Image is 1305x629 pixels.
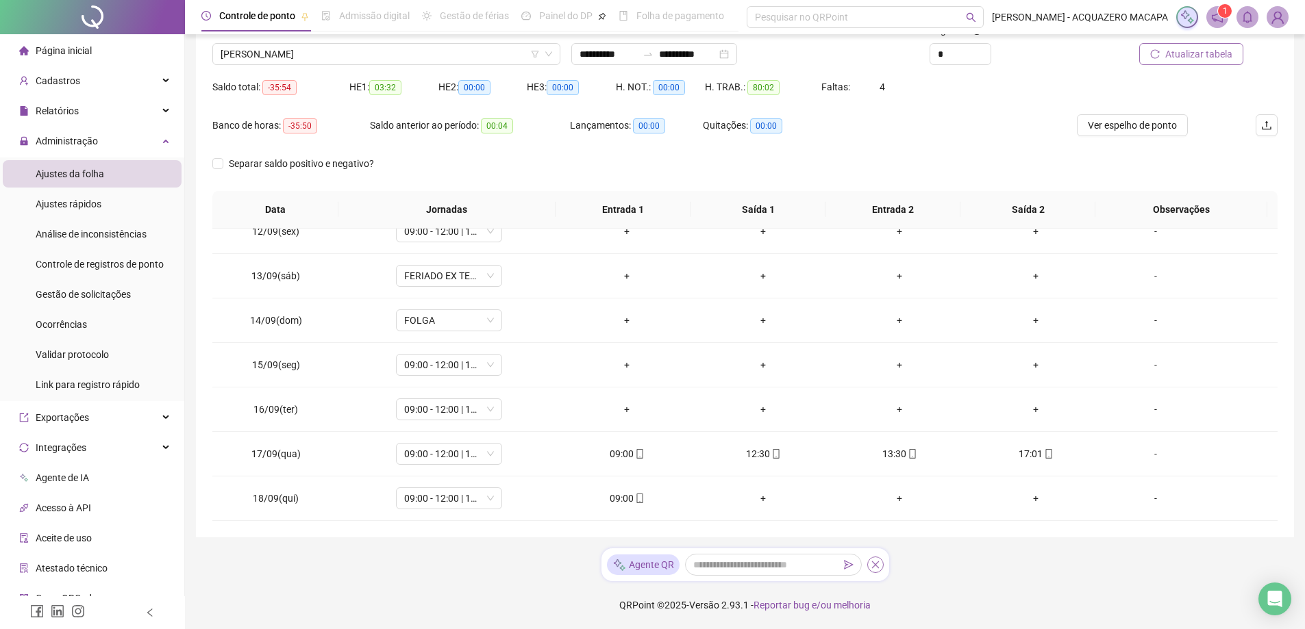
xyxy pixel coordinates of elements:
span: 16/09(ter) [253,404,298,415]
span: user-add [19,76,29,86]
div: + [706,402,821,417]
th: Entrada 2 [825,191,960,229]
span: Administração [36,136,98,146]
th: Entrada 1 [556,191,691,229]
span: 09:00 - 12:00 | 13:00 - 18:00 [404,399,494,420]
div: + [706,491,821,506]
div: HE 3: [527,79,616,95]
div: + [843,491,957,506]
span: sync [19,443,29,452]
span: 00:00 [633,118,665,133]
span: solution [19,563,29,573]
span: Gestão de férias [440,10,509,21]
div: + [706,224,821,239]
div: HE 2: [438,79,527,95]
span: 1 [1223,6,1228,16]
div: + [979,491,1093,506]
span: PATRICIK DOS SANTOS MONTEIRO [221,44,552,64]
div: + [570,224,684,239]
div: 17:01 [979,446,1093,461]
span: Link para registro rápido [36,379,140,390]
span: Integrações [36,442,86,453]
div: + [843,313,957,328]
div: + [570,268,684,283]
div: Saldo total: [212,79,349,95]
span: Análise de inconsistências [36,229,147,240]
img: sparkle-icon.fc2bf0ac1784a2077858766a79e2daf3.svg [612,558,626,572]
span: Faltas: [821,81,852,92]
div: - [1115,402,1196,417]
div: + [570,357,684,372]
span: down [545,50,553,58]
img: sparkle-icon.fc2bf0ac1784a2077858766a79e2daf3.svg [1180,10,1195,25]
span: FERIADO EX TERRITORIO DO AMAPA [404,266,494,286]
span: mobile [906,449,917,459]
span: mobile [1043,449,1054,459]
span: Aceite de uso [36,532,92,543]
span: Ajustes da folha [36,168,104,179]
div: + [979,357,1093,372]
span: 15/09(seg) [252,359,300,370]
span: pushpin [301,12,309,21]
div: 09:00 [570,491,684,506]
div: - [1115,357,1196,372]
span: 00:00 [750,118,782,133]
span: [PERSON_NAME] - ACQUAZERO MACAPA [992,10,1168,25]
th: Observações [1095,191,1267,229]
button: Atualizar tabela [1139,43,1243,65]
div: + [570,313,684,328]
div: Open Intercom Messenger [1258,582,1291,615]
span: Ajustes rápidos [36,198,101,209]
span: reload [1150,49,1160,59]
span: Relatórios [36,105,79,116]
span: left [145,608,155,617]
div: Lançamentos: [570,118,703,133]
div: + [706,357,821,372]
span: 14/09(dom) [250,315,302,326]
div: - [1115,224,1196,239]
span: 18/09(qui) [253,493,299,504]
div: + [843,224,957,239]
span: Admissão digital [339,10,410,21]
span: Gestão de solicitações [36,289,131,300]
div: Banco de horas: [212,118,370,133]
span: Gerar QRCode [36,593,97,604]
div: + [706,268,821,283]
span: clock-circle [201,11,211,21]
span: filter [531,50,539,58]
span: Atestado técnico [36,563,108,574]
span: 00:00 [547,80,579,95]
div: Agente QR [607,554,680,575]
span: file [19,106,29,116]
img: 76527 [1267,7,1288,27]
span: -35:50 [283,118,317,133]
span: Reportar bug e/ou melhoria [754,600,871,611]
span: bell [1241,11,1254,23]
span: Folha de pagamento [636,10,724,21]
span: 12/09(sex) [252,226,299,237]
span: Agente de IA [36,472,89,483]
div: - [1115,446,1196,461]
span: mobile [770,449,781,459]
span: facebook [30,604,44,618]
div: + [843,357,957,372]
div: + [843,402,957,417]
span: FOLGA [404,310,494,331]
span: upload [1261,120,1272,131]
span: notification [1211,11,1223,23]
div: H. TRAB.: [705,79,821,95]
span: Ocorrências [36,319,87,330]
div: - [1115,313,1196,328]
span: 80:02 [747,80,780,95]
span: mobile [634,449,645,459]
button: Ver espelho de ponto [1077,114,1188,136]
span: export [19,413,29,422]
span: Validar protocolo [36,349,109,360]
span: 00:04 [481,118,513,133]
span: mobile [634,493,645,503]
span: 13/09(sáb) [251,270,300,281]
span: Separar saldo positivo e negativo? [223,156,380,171]
span: api [19,503,29,513]
span: 03:32 [369,80,401,95]
span: 09:00 - 12:00 | 13:00 - 18:00 [404,355,494,375]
